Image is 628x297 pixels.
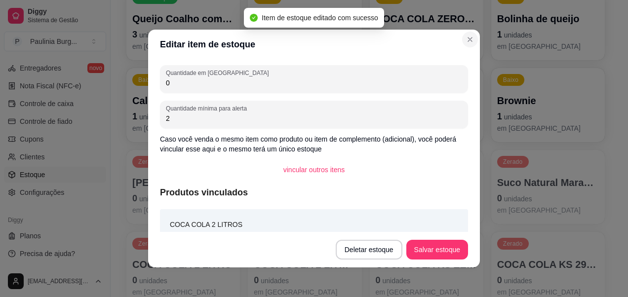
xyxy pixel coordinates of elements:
[160,134,468,154] p: Caso você venda o mesmo item como produto ou item de complemento (adicional), você poderá vincula...
[336,240,402,260] button: Deletar estoque
[262,14,378,22] span: Item de estoque editado com sucesso
[275,160,353,180] button: vincular outros itens
[170,219,242,230] article: COCA COLA 2 LITROS
[166,78,462,88] input: Quantidade em estoque
[148,30,480,59] header: Editar item de estoque
[250,14,258,22] span: check-circle
[406,240,468,260] button: Salvar estoque
[160,186,468,199] article: Produtos vinculados
[166,69,272,77] label: Quantidade em [GEOGRAPHIC_DATA]
[166,113,462,123] input: Quantidade mínima para alerta
[462,32,478,47] button: Close
[166,104,250,112] label: Quantidade mínima para alerta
